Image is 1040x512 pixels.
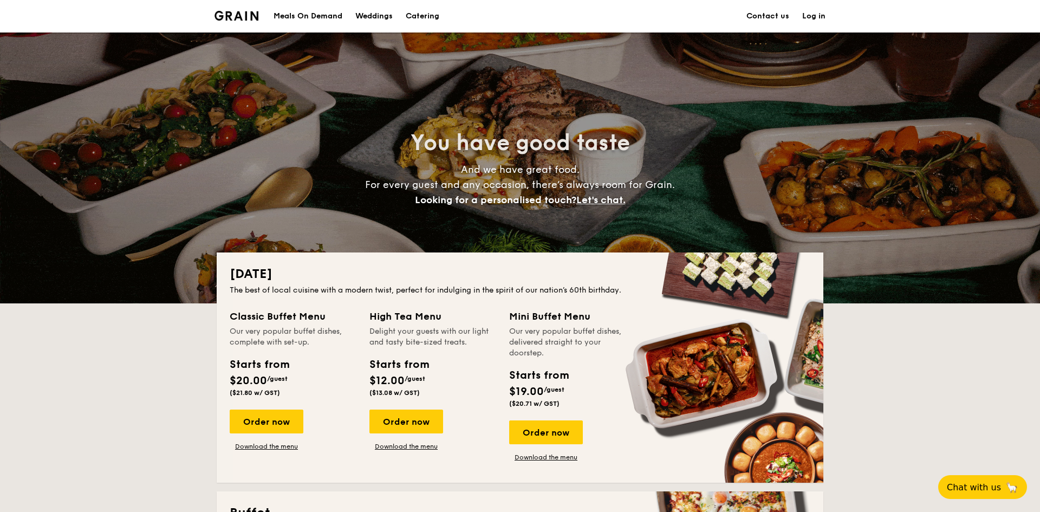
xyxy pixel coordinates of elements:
div: Order now [509,420,583,444]
div: Our very popular buffet dishes, complete with set-up. [230,326,356,348]
img: Grain [214,11,258,21]
div: Order now [230,410,303,433]
span: Chat with us [947,482,1001,492]
span: 🦙 [1005,481,1018,494]
div: Classic Buffet Menu [230,309,356,324]
a: Logotype [214,11,258,21]
a: Download the menu [509,453,583,462]
span: ($20.71 w/ GST) [509,400,560,407]
div: Starts from [369,357,428,373]
h2: [DATE] [230,265,810,283]
span: Let's chat. [576,194,626,206]
span: /guest [267,375,288,383]
span: /guest [544,386,564,393]
button: Chat with us🦙 [938,475,1027,499]
div: High Tea Menu [369,309,496,324]
div: Mini Buffet Menu [509,309,636,324]
div: The best of local cuisine with a modern twist, perfect for indulging in the spirit of our nation’... [230,285,810,296]
div: Starts from [509,367,568,384]
div: Our very popular buffet dishes, delivered straight to your doorstep. [509,326,636,359]
span: ($13.08 w/ GST) [369,389,420,397]
span: $12.00 [369,374,405,387]
span: /guest [405,375,425,383]
div: Starts from [230,357,289,373]
div: Order now [369,410,443,433]
span: $19.00 [509,385,544,398]
div: Delight your guests with our light and tasty bite-sized treats. [369,326,496,348]
a: Download the menu [230,442,303,451]
span: ($21.80 w/ GST) [230,389,280,397]
a: Download the menu [369,442,443,451]
span: $20.00 [230,374,267,387]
